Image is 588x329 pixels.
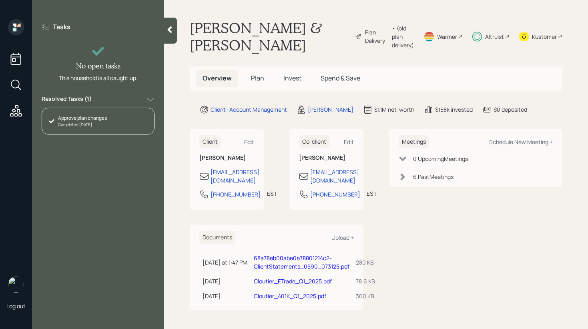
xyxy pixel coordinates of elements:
[53,22,70,31] label: Tasks
[299,154,354,161] h6: [PERSON_NAME]
[435,105,473,114] div: $158k invested
[356,258,375,267] div: 280 KB
[367,189,377,198] div: EST
[211,168,259,185] div: [EMAIL_ADDRESS][DOMAIN_NAME]
[211,105,287,114] div: Client · Account Management
[489,138,553,146] div: Schedule New Meeting +
[203,258,247,267] div: [DATE] at 1:47 PM
[59,74,138,82] div: This household is all caught up.
[437,32,457,41] div: Warmer
[308,105,353,114] div: [PERSON_NAME]
[199,231,235,244] h6: Documents
[365,28,388,45] div: Plan Delivery
[199,135,221,148] h6: Client
[199,154,254,161] h6: [PERSON_NAME]
[392,24,414,49] div: • (old plan-delivery)
[203,74,232,82] span: Overview
[254,254,349,270] a: 68a78eb00abe0e78801214c2-ClientStatements_0590_073125.pdf
[251,74,264,82] span: Plan
[76,62,120,70] h4: No open tasks
[244,138,254,146] div: Edit
[203,292,247,300] div: [DATE]
[58,114,107,122] div: Approve plan changes
[58,122,107,128] div: Completed [DATE]
[374,105,414,114] div: $1.1M net-worth
[494,105,527,114] div: $0 deposited
[211,190,261,199] div: [PHONE_NUMBER]
[399,135,429,148] h6: Meetings
[485,32,504,41] div: Altruist
[356,292,375,300] div: 300 KB
[413,154,468,163] div: 0 Upcoming Meeting s
[42,95,92,104] label: Resolved Tasks ( 1 )
[331,234,354,241] div: Upload +
[203,277,247,285] div: [DATE]
[310,190,360,199] div: [PHONE_NUMBER]
[321,74,360,82] span: Spend & Save
[6,302,26,310] div: Log out
[344,138,354,146] div: Edit
[254,292,326,300] a: Cloutier_401K_Q1_2025.pdf
[190,19,349,54] h1: [PERSON_NAME] & [PERSON_NAME]
[310,168,359,185] div: [EMAIL_ADDRESS][DOMAIN_NAME]
[254,277,332,285] a: Cloutier_ETrade_Q1_2025.pdf
[267,189,277,198] div: EST
[356,277,375,285] div: 78.6 KB
[283,74,301,82] span: Invest
[413,173,454,181] div: 6 Past Meeting s
[8,277,24,293] img: retirable_logo.png
[299,135,329,148] h6: Co-client
[532,32,557,41] div: Kustomer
